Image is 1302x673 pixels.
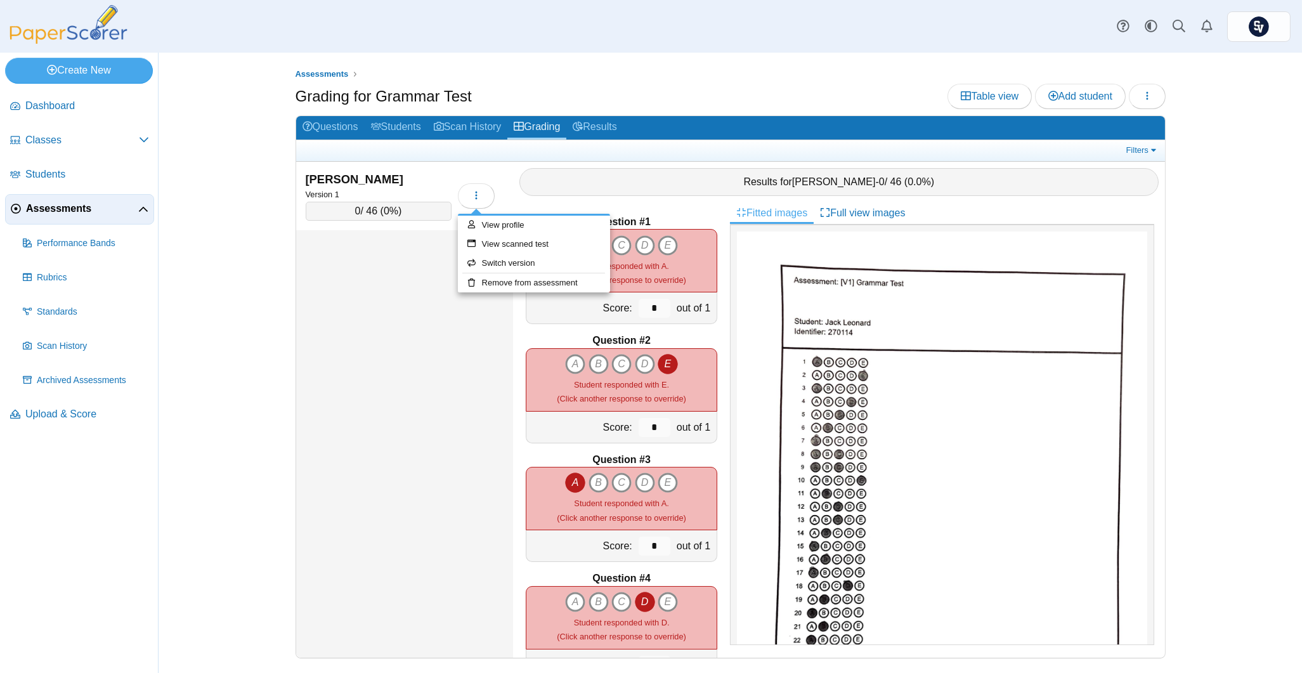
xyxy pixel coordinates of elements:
[37,271,149,284] span: Rubrics
[5,35,132,46] a: PaperScorer
[365,116,427,140] a: Students
[592,215,651,229] b: Question #1
[611,592,632,612] i: C
[18,297,154,327] a: Standards
[879,176,885,187] span: 0
[574,618,670,627] span: Student responded with D.
[611,235,632,256] i: C
[635,473,655,493] i: D
[589,473,609,493] i: B
[355,206,361,216] span: 0
[5,194,154,225] a: Assessments
[908,176,930,187] span: 0.0%
[1048,91,1112,101] span: Add student
[458,235,610,254] a: View scanned test
[611,473,632,493] i: C
[635,354,655,374] i: D
[25,407,149,421] span: Upload & Score
[5,126,154,156] a: Classes
[306,190,339,199] small: Version 1
[292,67,351,82] a: Assessments
[37,374,149,387] span: Archived Assessments
[674,292,717,323] div: out of 1
[565,473,585,493] i: A
[18,263,154,293] a: Rubrics
[5,91,154,122] a: Dashboard
[1249,16,1269,37] img: ps.PvyhDibHWFIxMkTk
[658,354,678,374] i: E
[26,202,138,216] span: Assessments
[730,202,814,224] a: Fitted images
[574,261,668,271] span: Student responded with A.
[674,530,717,561] div: out of 1
[458,254,610,273] a: Switch version
[557,380,686,403] small: (Click another response to override)
[635,592,655,612] i: D
[565,592,585,612] i: A
[592,334,651,348] b: Question #2
[296,69,349,79] span: Assessments
[574,380,669,389] span: Student responded with E.
[18,228,154,259] a: Performance Bands
[557,499,686,522] small: (Click another response to override)
[792,176,876,187] span: [PERSON_NAME]
[25,99,149,113] span: Dashboard
[306,171,433,188] div: [PERSON_NAME]
[458,273,610,292] a: Remove from assessment
[1035,84,1126,109] a: Add student
[384,206,398,216] span: 0%
[592,453,651,467] b: Question #3
[18,365,154,396] a: Archived Assessments
[1123,144,1162,157] a: Filters
[635,235,655,256] i: D
[589,592,609,612] i: B
[25,133,139,147] span: Classes
[557,261,686,285] small: (Click another response to override)
[296,116,365,140] a: Questions
[5,5,132,44] img: PaperScorer
[557,618,686,641] small: (Click another response to override)
[306,202,452,221] div: / 46 ( )
[526,530,635,561] div: Score:
[574,499,668,508] span: Student responded with A.
[18,331,154,362] a: Scan History
[526,412,635,443] div: Score:
[37,237,149,250] span: Performance Bands
[658,592,678,612] i: E
[565,354,585,374] i: A
[37,306,149,318] span: Standards
[814,202,911,224] a: Full view images
[5,160,154,190] a: Students
[1193,13,1221,41] a: Alerts
[1227,11,1291,42] a: ps.PvyhDibHWFIxMkTk
[947,84,1032,109] a: Table view
[1249,16,1269,37] span: Chris Paolelli
[519,168,1159,196] div: Results for - / 46 ( )
[5,58,153,83] a: Create New
[458,216,610,235] a: View profile
[566,116,623,140] a: Results
[296,86,472,107] h1: Grading for Grammar Test
[5,400,154,430] a: Upload & Score
[592,572,651,585] b: Question #4
[526,292,635,323] div: Score:
[507,116,566,140] a: Grading
[674,412,717,443] div: out of 1
[37,340,149,353] span: Scan History
[961,91,1019,101] span: Table view
[589,354,609,374] i: B
[427,116,508,140] a: Scan History
[611,354,632,374] i: C
[25,167,149,181] span: Students
[658,235,678,256] i: E
[658,473,678,493] i: E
